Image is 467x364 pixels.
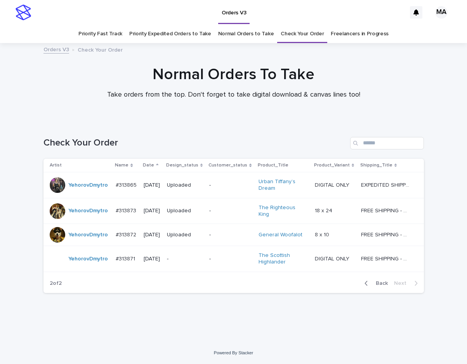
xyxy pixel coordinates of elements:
[43,274,68,293] p: 2 of 2
[78,45,123,54] p: Check Your Order
[331,25,389,43] a: Freelancers in Progress
[259,205,307,218] a: The Righteous King
[68,256,108,262] a: YehorovDmytro
[167,182,203,189] p: Uploaded
[43,246,424,272] tr: YehorovDmytro #313871#313871 [DATE]--The Scottish Highlander DIGITAL ONLYDIGITAL ONLY FREE SHIPPI...
[115,161,128,170] p: Name
[218,25,274,43] a: Normal Orders to Take
[43,224,424,246] tr: YehorovDmytro #313872#313872 [DATE]Uploaded-General Woofalot 8 x 108 x 10 FREE SHIPPING - preview...
[78,25,122,43] a: Priority Fast Track
[281,25,324,43] a: Check Your Order
[209,256,252,262] p: -
[361,180,411,189] p: EXPEDITED SHIPPING - preview in 1 business day; delivery up to 5 business days after your approval.
[361,230,411,238] p: FREE SHIPPING - preview in 1-2 business days, after your approval delivery will take 5-10 b.d.
[144,182,161,189] p: [DATE]
[116,230,138,238] p: #313872
[259,232,302,238] a: General Woofalot
[315,254,351,262] p: DIGITAL ONLY
[435,6,448,19] div: MA
[144,232,161,238] p: [DATE]
[166,161,198,170] p: Design_status
[116,206,138,214] p: #313873
[68,232,108,238] a: YehorovDmytro
[315,180,351,189] p: DIGITAL ONLY
[143,161,154,170] p: Date
[167,232,203,238] p: Uploaded
[208,161,247,170] p: Customer_status
[50,161,62,170] p: Artist
[361,206,411,214] p: FREE SHIPPING - preview in 1-2 business days, after your approval delivery will take 5-10 b.d.
[258,161,288,170] p: Product_Title
[361,254,411,262] p: FREE SHIPPING - preview in 1-2 business days, after your approval delivery will take 5-10 b.d.
[259,179,307,192] a: Urban Tiffany’s Dream
[68,208,108,214] a: YehorovDmytro
[144,256,161,262] p: [DATE]
[259,252,307,265] a: The Scottish Highlander
[43,65,424,84] h1: Normal Orders To Take
[314,161,350,170] p: Product_Variant
[43,137,347,149] h1: Check Your Order
[68,182,108,189] a: YehorovDmytro
[358,280,391,287] button: Back
[43,45,69,54] a: Orders V3
[350,137,424,149] input: Search
[129,25,211,43] a: Priority Expedited Orders to Take
[209,208,252,214] p: -
[78,91,389,99] p: Take orders from the top. Don't forget to take digital download & canvas lines too!
[391,280,424,287] button: Next
[209,182,252,189] p: -
[209,232,252,238] p: -
[167,208,203,214] p: Uploaded
[371,281,388,286] span: Back
[394,281,411,286] span: Next
[167,256,203,262] p: -
[116,254,137,262] p: #313871
[43,198,424,224] tr: YehorovDmytro #313873#313873 [DATE]Uploaded-The Righteous King 18 x 2418 x 24 FREE SHIPPING - pre...
[43,172,424,198] tr: YehorovDmytro #313865#313865 [DATE]Uploaded-Urban Tiffany’s Dream DIGITAL ONLYDIGITAL ONLY EXPEDI...
[214,350,253,355] a: Powered By Stacker
[144,208,161,214] p: [DATE]
[315,230,331,238] p: 8 x 10
[16,5,31,20] img: stacker-logo-s-only.png
[116,180,138,189] p: #313865
[360,161,392,170] p: Shipping_Title
[315,206,334,214] p: 18 x 24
